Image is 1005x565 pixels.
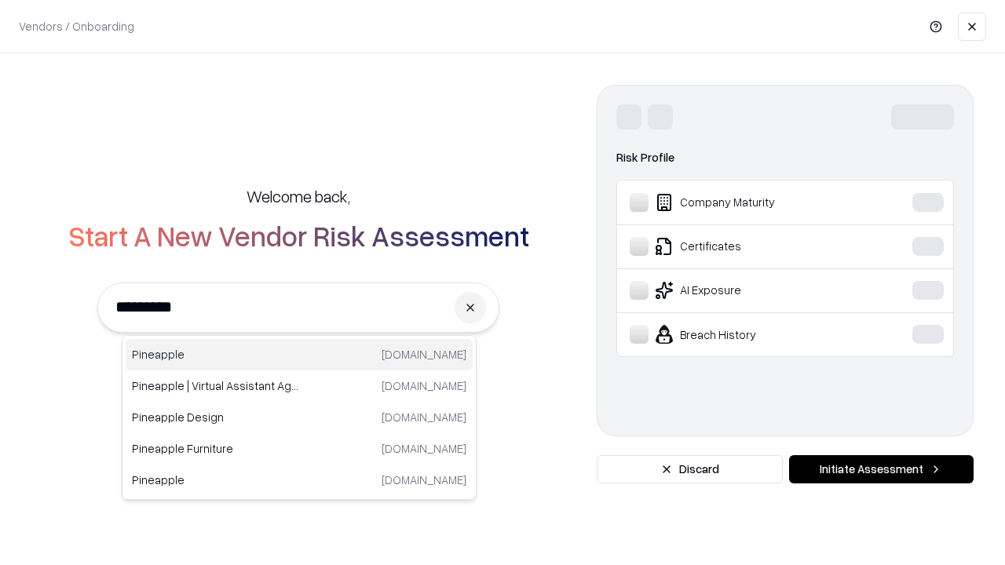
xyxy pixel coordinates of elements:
[132,346,299,363] p: Pineapple
[630,193,864,212] div: Company Maturity
[382,346,466,363] p: [DOMAIN_NAME]
[132,472,299,488] p: Pineapple
[132,377,299,394] p: Pineapple | Virtual Assistant Agency
[382,472,466,488] p: [DOMAIN_NAME]
[789,455,974,483] button: Initiate Assessment
[597,455,783,483] button: Discard
[68,220,529,251] h2: Start A New Vendor Risk Assessment
[630,281,864,300] div: AI Exposure
[382,409,466,425] p: [DOMAIN_NAME]
[122,335,477,500] div: Suggestions
[630,325,864,344] div: Breach History
[382,377,466,394] p: [DOMAIN_NAME]
[132,409,299,425] p: Pineapple Design
[630,237,864,256] div: Certificates
[19,18,134,35] p: Vendors / Onboarding
[247,185,350,207] h5: Welcome back,
[616,148,954,167] div: Risk Profile
[382,440,466,457] p: [DOMAIN_NAME]
[132,440,299,457] p: Pineapple Furniture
